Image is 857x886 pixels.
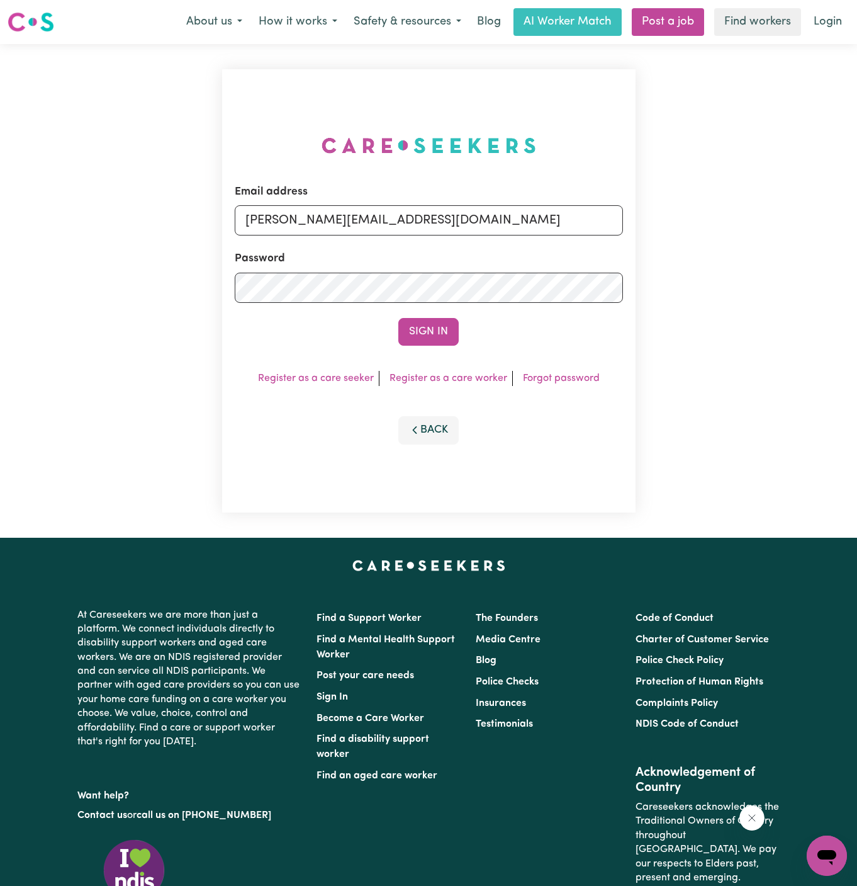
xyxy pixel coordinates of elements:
a: The Founders [476,613,538,623]
a: Insurances [476,698,526,708]
a: Careseekers logo [8,8,54,37]
a: AI Worker Match [513,8,622,36]
a: Find workers [714,8,801,36]
a: Police Checks [476,677,539,687]
h2: Acknowledgement of Country [636,765,780,795]
a: Register as a care worker [389,373,507,383]
a: Blog [469,8,508,36]
a: Complaints Policy [636,698,718,708]
a: Register as a care seeker [258,373,374,383]
a: Police Check Policy [636,656,724,666]
p: Want help? [77,784,301,803]
button: How it works [250,9,345,35]
a: call us on [PHONE_NUMBER] [137,810,271,821]
a: Find a Support Worker [316,613,422,623]
label: Email address [235,184,308,200]
a: Media Centre [476,635,541,645]
a: Sign In [316,692,348,702]
a: Login [806,8,849,36]
a: NDIS Code of Conduct [636,719,739,729]
a: Post your care needs [316,671,414,681]
a: Blog [476,656,496,666]
button: Sign In [398,318,459,346]
a: Become a Care Worker [316,713,424,724]
label: Password [235,251,285,267]
button: Back [398,416,459,444]
p: or [77,804,301,827]
button: About us [178,9,250,35]
a: Code of Conduct [636,613,714,623]
input: Email address [235,205,623,236]
a: Careseekers home page [352,560,505,571]
a: Find an aged care worker [316,771,437,781]
span: Need any help? [8,9,76,19]
button: Safety & resources [345,9,469,35]
p: At Careseekers we are more than just a platform. We connect individuals directly to disability su... [77,603,301,754]
a: Forgot password [523,373,600,383]
a: Contact us [77,810,127,821]
a: Charter of Customer Service [636,635,769,645]
a: Find a disability support worker [316,734,429,759]
iframe: Close message [739,805,765,831]
iframe: Button to launch messaging window [807,836,847,876]
a: Protection of Human Rights [636,677,763,687]
img: Careseekers logo [8,11,54,33]
a: Find a Mental Health Support Worker [316,635,455,660]
a: Testimonials [476,719,533,729]
a: Post a job [632,8,704,36]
